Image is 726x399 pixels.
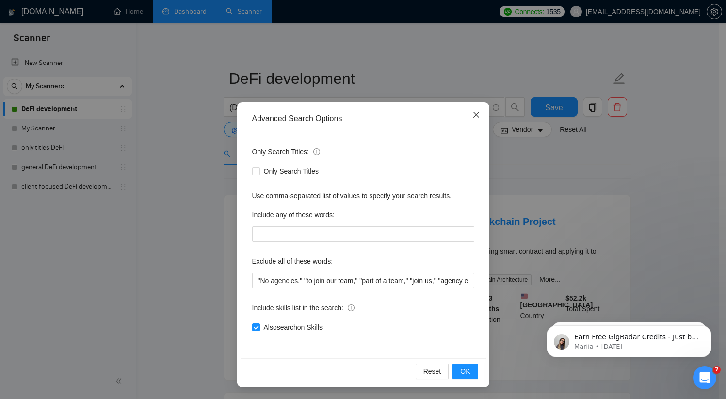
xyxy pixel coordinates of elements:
span: Include skills list in the search: [252,303,355,313]
div: Advanced Search Options [252,113,474,124]
span: 7 [713,366,721,374]
label: Include any of these words: [252,207,335,223]
span: info-circle [313,148,320,155]
button: OK [452,364,478,379]
button: Close [463,102,489,128]
span: Also search on Skills [260,322,326,333]
span: close [472,111,480,119]
span: info-circle [348,304,355,311]
div: Use comma-separated list of values to specify your search results. [252,191,474,201]
iframe: Intercom live chat [693,366,716,389]
button: Reset [416,364,449,379]
label: Exclude all of these words: [252,254,333,269]
span: OK [460,366,470,377]
span: Reset [423,366,441,377]
span: Only Search Titles [260,166,323,176]
iframe: Intercom notifications message [532,305,726,373]
span: Only Search Titles: [252,146,320,157]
